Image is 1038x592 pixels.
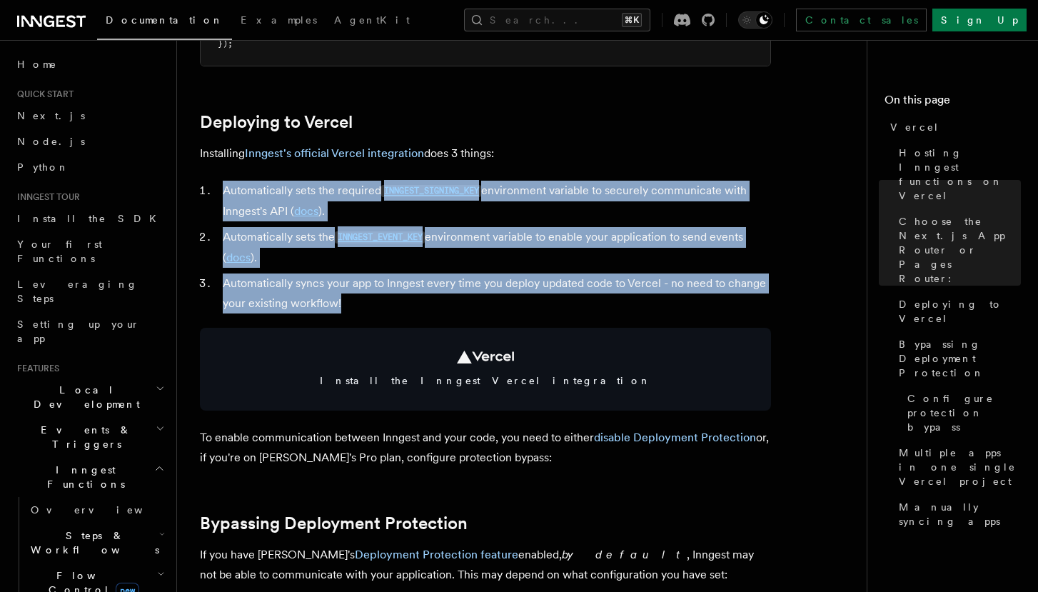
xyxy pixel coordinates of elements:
[200,328,771,411] a: Install the Inngest Vercel integration
[893,494,1021,534] a: Manually syncing apps
[890,120,939,134] span: Vercel
[738,11,772,29] button: Toggle dark mode
[226,251,251,264] a: docs
[106,14,223,26] span: Documentation
[218,227,771,268] li: Automatically sets the environment variable to enable your application to send events ( ).
[335,230,425,244] a: INNGEST_EVENT_KEY
[622,13,642,27] kbd: ⌘K
[217,373,754,388] span: Install the Inngest Vercel integration
[11,311,168,351] a: Setting up your app
[11,457,168,497] button: Inngest Functions
[11,154,168,180] a: Python
[562,548,687,561] em: by default
[218,274,771,313] li: Automatically syncs your app to Inngest every time you deploy updated code to Vercel - no need to...
[17,239,102,264] span: Your first Functions
[11,206,168,231] a: Install the SDK
[11,417,168,457] button: Events & Triggers
[326,4,418,39] a: AgentKit
[232,4,326,39] a: Examples
[11,103,168,129] a: Next.js
[899,214,1021,286] span: Choose the Next.js App Router or Pages Router:
[200,545,771,585] p: If you have [PERSON_NAME]'s enabled, , Inngest may not be able to communicate with your applicati...
[11,129,168,154] a: Node.js
[885,91,1021,114] h4: On this page
[899,297,1021,326] span: Deploying to Vercel
[899,446,1021,488] span: Multiple apps in one single Vercel project
[241,14,317,26] span: Examples
[17,279,138,304] span: Leveraging Steps
[200,428,771,468] p: To enable communication between Inngest and your code, you need to either or, if you're on [PERSO...
[335,231,425,244] code: INNGEST_EVENT_KEY
[200,112,353,132] a: Deploying to Vercel
[294,204,318,218] a: docs
[932,9,1027,31] a: Sign Up
[885,114,1021,140] a: Vercel
[893,140,1021,209] a: Hosting Inngest functions on Vercel
[899,146,1021,203] span: Hosting Inngest functions on Vercel
[11,191,80,203] span: Inngest tour
[334,14,410,26] span: AgentKit
[381,184,481,197] a: INNGEST_SIGNING_KEY
[381,185,481,197] code: INNGEST_SIGNING_KEY
[11,271,168,311] a: Leveraging Steps
[902,386,1021,440] a: Configure protection bypass
[17,318,140,344] span: Setting up your app
[594,431,756,444] a: disable Deployment Protection
[893,440,1021,494] a: Multiple apps in one single Vercel project
[11,377,168,417] button: Local Development
[893,331,1021,386] a: Bypassing Deployment Protection
[25,523,168,563] button: Steps & Workflows
[355,548,518,561] a: Deployment Protection feature
[11,463,154,491] span: Inngest Functions
[17,136,85,147] span: Node.js
[11,423,156,451] span: Events & Triggers
[11,51,168,77] a: Home
[17,161,69,173] span: Python
[218,181,771,221] li: Automatically sets the required environment variable to securely communicate with Inngest's API ( ).
[17,213,165,224] span: Install the SDK
[200,513,468,533] a: Bypassing Deployment Protection
[31,504,178,516] span: Overview
[893,209,1021,291] a: Choose the Next.js App Router or Pages Router:
[25,497,168,523] a: Overview
[11,383,156,411] span: Local Development
[11,363,59,374] span: Features
[893,291,1021,331] a: Deploying to Vercel
[25,528,159,557] span: Steps & Workflows
[97,4,232,40] a: Documentation
[907,391,1021,434] span: Configure protection bypass
[11,231,168,271] a: Your first Functions
[899,337,1021,380] span: Bypassing Deployment Protection
[464,9,650,31] button: Search...⌘K
[796,9,927,31] a: Contact sales
[245,146,424,160] a: Inngest's official Vercel integration
[17,57,57,71] span: Home
[11,89,74,100] span: Quick start
[200,144,771,164] p: Installing does 3 things:
[218,39,233,49] span: });
[899,500,1021,528] span: Manually syncing apps
[17,110,85,121] span: Next.js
